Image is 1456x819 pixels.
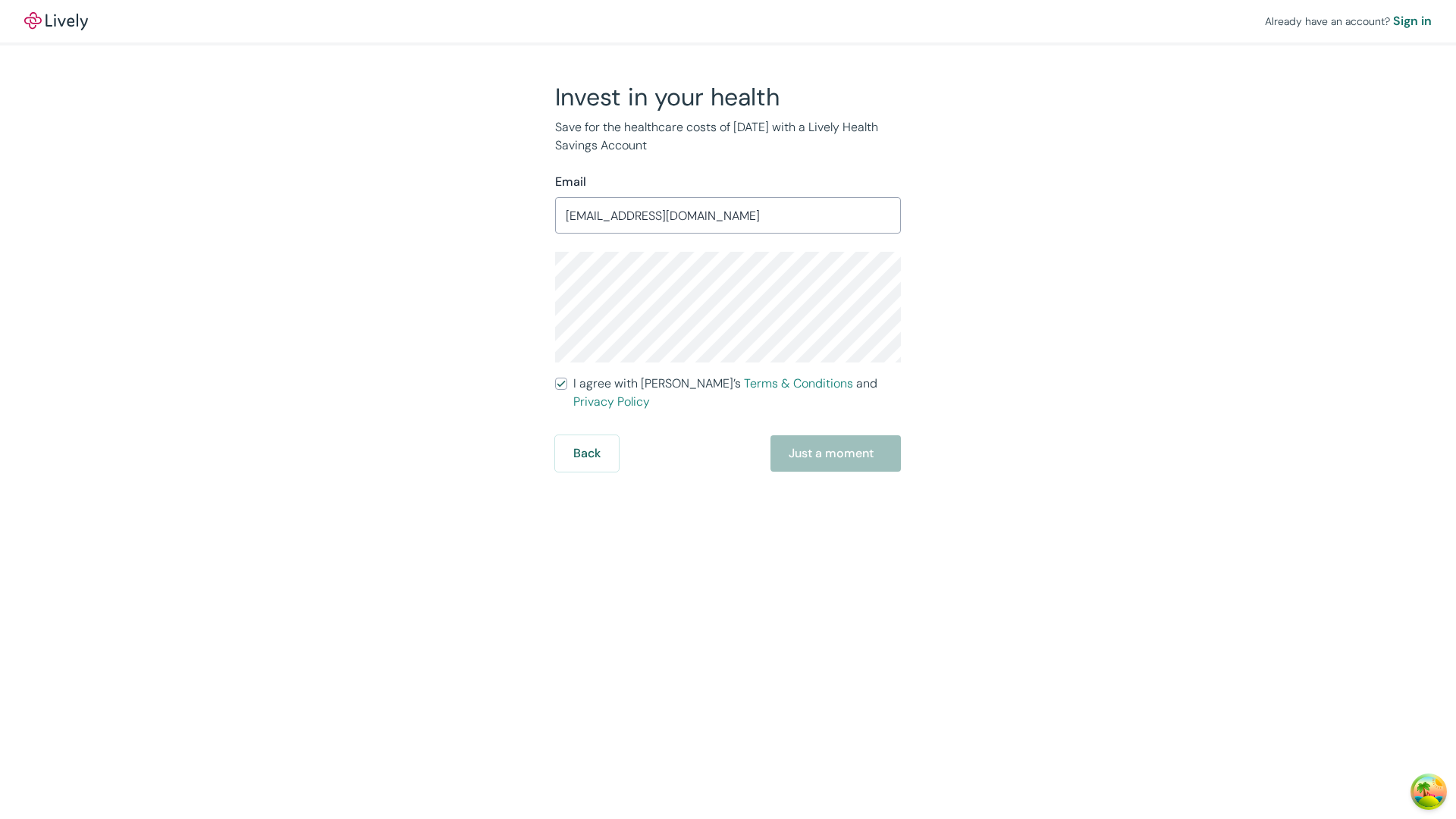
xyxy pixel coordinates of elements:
button: Open Tanstack query devtools [1414,777,1444,807]
h2: Invest in your health [555,82,901,112]
label: Email [555,173,586,191]
button: Back [555,435,619,472]
a: Sign in [1393,12,1432,30]
a: LivelyLively [24,12,88,30]
a: Terms & Conditions [744,375,853,391]
div: Already have an account? [1265,12,1432,30]
span: I agree with [PERSON_NAME]’s and [573,375,901,411]
p: Save for the healthcare costs of [DATE] with a Lively Health Savings Account [555,118,901,155]
img: Lively [24,12,88,30]
a: Privacy Policy [573,394,650,409]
